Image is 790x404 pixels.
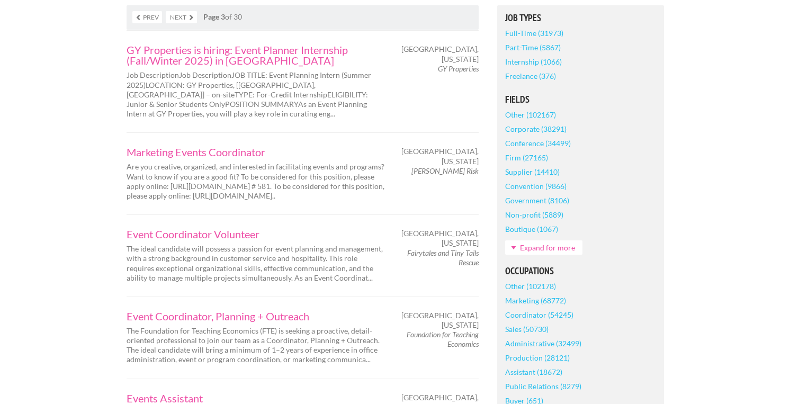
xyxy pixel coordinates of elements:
a: Sales (50730) [505,322,549,336]
p: The Foundation for Teaching Economics (FTE) is seeking a proactive, detail-oriented professional ... [127,326,386,365]
p: Are you creative, organized, and interested in facilitating events and programs? Want to know if ... [127,162,386,201]
a: Firm (27165) [505,150,548,165]
h5: Job Types [505,13,656,23]
a: Part-Time (5867) [505,40,561,55]
a: Assistant (18672) [505,365,562,379]
a: Event Coordinator, Planning + Outreach [127,311,386,321]
a: Events Assistant [127,393,386,403]
a: Freelance (376) [505,69,556,83]
p: Job DescriptionJob DescriptionJOB TITLE: Event Planning Intern (Summer 2025)LOCATION: GY Properti... [127,70,386,119]
a: Event Coordinator Volunteer [127,229,386,239]
a: Full-Time (31973) [505,26,563,40]
span: [GEOGRAPHIC_DATA], [US_STATE] [401,147,479,166]
span: [GEOGRAPHIC_DATA], [US_STATE] [401,229,479,248]
span: [GEOGRAPHIC_DATA], [US_STATE] [401,311,479,330]
a: Internship (1066) [505,55,562,69]
em: Fairytales and Tiny Tails Rescue [407,248,479,267]
a: Conference (34499) [505,136,571,150]
a: Coordinator (54245) [505,308,573,322]
span: [GEOGRAPHIC_DATA], [US_STATE] [401,44,479,64]
a: GY Properties is hiring: Event Planner Internship (Fall/Winter 2025) in [GEOGRAPHIC_DATA] [127,44,386,66]
a: Corporate (38291) [505,122,567,136]
a: Boutique (1067) [505,222,558,236]
a: Prev [132,11,162,23]
a: Convention (9866) [505,179,567,193]
p: The ideal candidate will possess a passion for event planning and management, with a strong backg... [127,244,386,283]
strong: Page 3 [203,12,225,21]
a: Production (28121) [505,351,570,365]
a: Next [166,11,197,23]
h5: Fields [505,95,656,104]
h5: Occupations [505,266,656,276]
em: GY Properties [438,64,479,73]
a: Marketing Events Coordinator [127,147,386,157]
a: Non-profit (5889) [505,208,563,222]
a: Public Relations (8279) [505,379,581,393]
a: Other (102167) [505,107,556,122]
a: Administrative (32499) [505,336,581,351]
a: Marketing (68772) [505,293,566,308]
nav: of 30 [127,5,479,30]
a: Supplier (14410) [505,165,560,179]
em: Foundation for Teaching Economics [407,330,479,348]
a: Expand for more [505,240,582,255]
em: [PERSON_NAME] Risk [411,166,479,175]
a: Government (8106) [505,193,569,208]
a: Other (102178) [505,279,556,293]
